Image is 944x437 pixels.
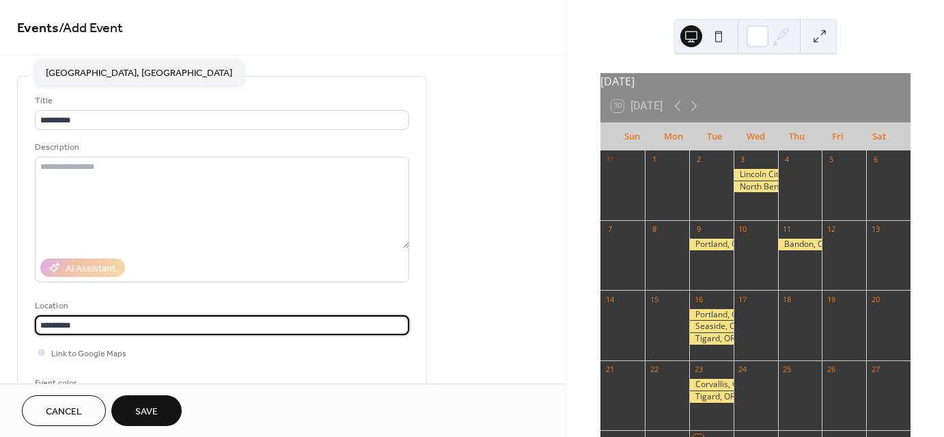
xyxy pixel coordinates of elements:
div: Location [35,299,406,313]
div: 6 [870,155,880,165]
div: Mon [652,123,693,150]
div: 10 [738,224,748,235]
div: 11 [782,224,792,235]
div: Tigard, OR [689,391,734,403]
div: 5 [826,155,836,165]
div: 19 [826,294,836,304]
div: Tigard, OR [689,333,734,345]
div: Lincoln City, OR [734,169,778,181]
div: 14 [605,294,615,304]
div: 4 [782,155,792,165]
button: Cancel [22,395,106,426]
div: Portland, OR [689,309,734,321]
div: Sat [859,123,900,150]
div: 24 [738,365,748,375]
div: 31 [605,155,615,165]
div: Bandon, OR [778,239,822,250]
div: Title [35,94,406,108]
div: 9 [693,224,704,235]
div: [DATE] [600,73,911,90]
div: North Bend, OR [734,181,778,193]
div: 13 [870,224,880,235]
span: Link to Google Maps [51,347,126,361]
div: Event color [35,376,137,390]
div: Wed [735,123,776,150]
div: Portland, OR [689,239,734,250]
div: Seaside, OR [689,321,734,332]
div: 2 [693,155,704,165]
div: 27 [870,365,880,375]
div: 17 [738,294,748,304]
span: / Add Event [59,15,123,42]
div: Description [35,140,406,155]
div: 18 [782,294,792,304]
div: 26 [826,365,836,375]
div: 23 [693,365,704,375]
button: Save [111,395,182,426]
div: 16 [693,294,704,304]
div: 25 [782,365,792,375]
div: Tue [694,123,735,150]
span: Cancel [46,405,82,419]
div: 15 [649,294,659,304]
div: Thu [776,123,817,150]
div: 8 [649,224,659,235]
span: Event details [35,70,96,85]
div: Sun [611,123,652,150]
div: 1 [649,155,659,165]
div: 12 [826,224,836,235]
div: 20 [870,294,880,304]
div: 22 [649,365,659,375]
div: Corvallis, OR [689,379,734,390]
div: 7 [605,224,615,235]
div: 3 [738,155,748,165]
a: Events [17,15,59,42]
span: Save [135,405,158,419]
div: Fri [817,123,858,150]
div: 21 [605,365,615,375]
span: [GEOGRAPHIC_DATA], [GEOGRAPHIC_DATA] [46,66,232,80]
